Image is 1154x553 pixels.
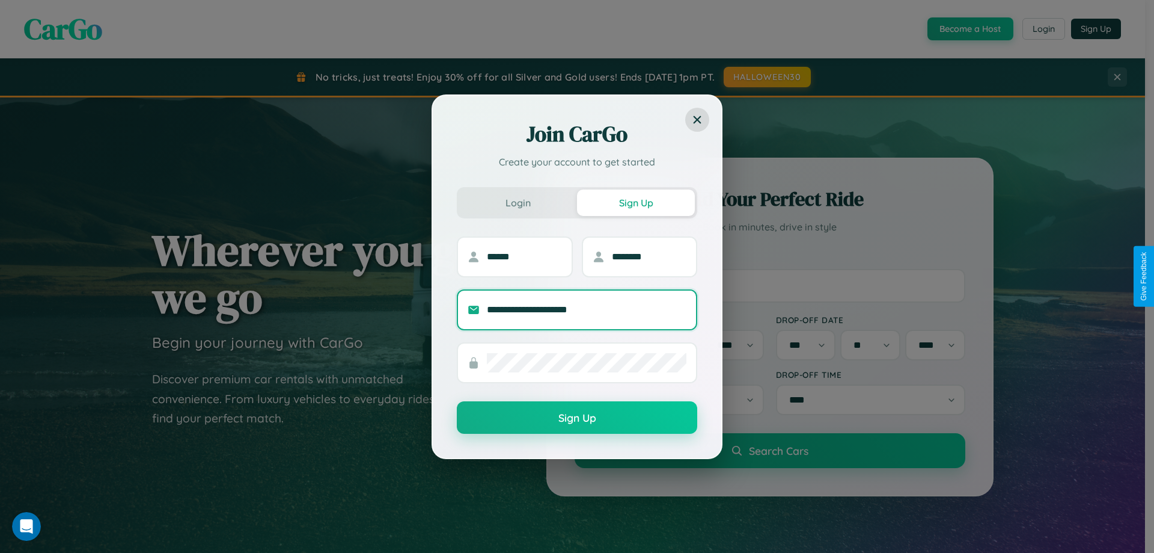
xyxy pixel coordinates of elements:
div: Give Feedback [1140,252,1148,301]
p: Create your account to get started [457,155,697,169]
button: Sign Up [577,190,695,216]
iframe: Intercom live chat [12,512,41,541]
button: Sign Up [457,401,697,434]
button: Login [459,190,577,216]
h2: Join CarGo [457,120,697,149]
